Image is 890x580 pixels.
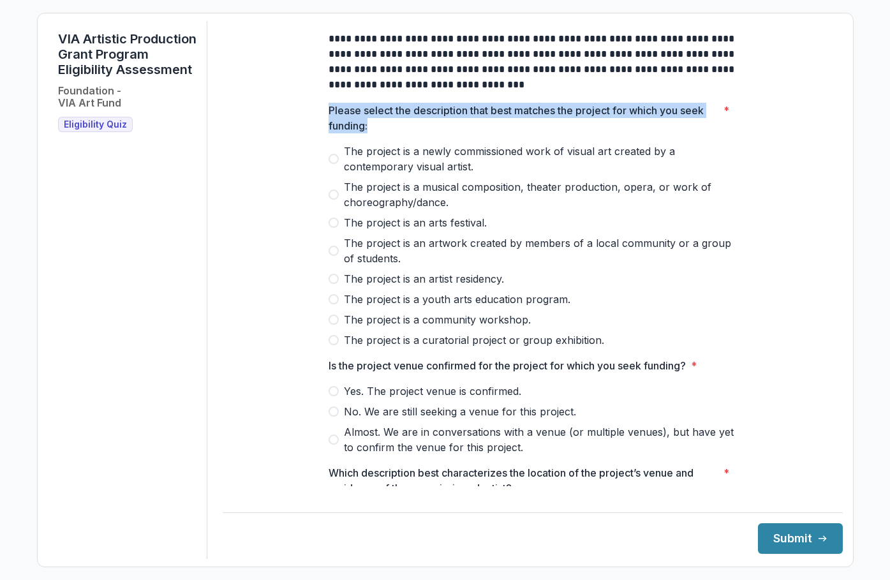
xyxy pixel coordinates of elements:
span: The project is an artist residency. [344,271,504,286]
h2: Foundation - VIA Art Fund [58,85,121,109]
span: The project is a youth arts education program. [344,292,570,307]
button: Submit [758,523,843,554]
span: The project is a curatorial project or group exhibition. [344,332,604,348]
span: The project is an arts festival. [344,215,487,230]
span: The project is a community workshop. [344,312,531,327]
span: The project is a musical composition, theater production, opera, or work of choreography/dance. [344,179,737,210]
span: Almost. We are in conversations with a venue (or multiple venues), but have yet to confirm the ve... [344,424,737,455]
p: Is the project venue confirmed for the project for which you seek funding? [329,358,686,373]
span: No. We are still seeking a venue for this project. [344,404,576,419]
span: The project is an artwork created by members of a local community or a group of students. [344,235,737,266]
p: Please select the description that best matches the project for which you seek funding: [329,103,718,133]
span: The project is a newly commissioned work of visual art created by a contemporary visual artist. [344,144,737,174]
h1: VIA Artistic Production Grant Program Eligibility Assessment [58,31,197,77]
p: Which description best characterizes the location of the project’s venue and residency of the com... [329,465,718,496]
span: Yes. The project venue is confirmed. [344,383,521,399]
span: Eligibility Quiz [64,119,127,130]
